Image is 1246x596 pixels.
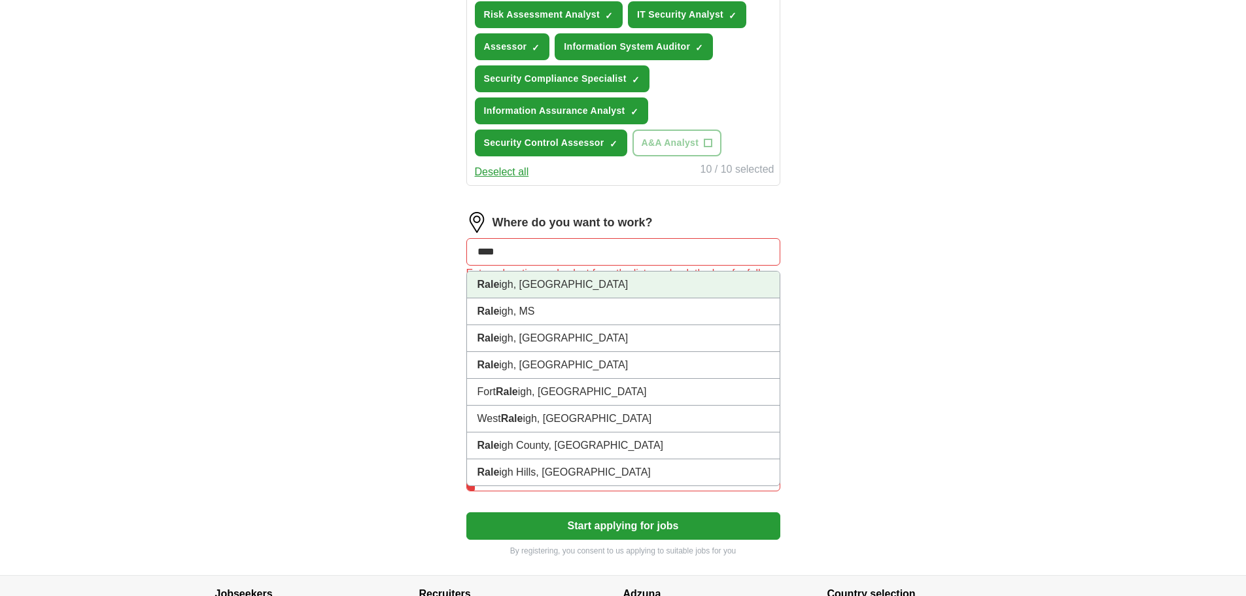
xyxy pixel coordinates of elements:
[484,40,527,54] span: Assessor
[466,512,780,540] button: Start applying for jobs
[475,1,623,28] button: Risk Assessment Analyst✓
[475,97,648,124] button: Information Assurance Analyst✓
[610,139,617,149] span: ✓
[632,130,722,156] button: A&A Analyst
[632,75,640,85] span: ✓
[484,104,625,118] span: Information Assurance Analyst
[475,33,550,60] button: Assessor✓
[467,406,780,432] li: West igh, [GEOGRAPHIC_DATA]
[477,440,500,451] strong: Rale
[466,545,780,557] p: By registering, you consent to us applying to suitable jobs for you
[467,352,780,379] li: igh, [GEOGRAPHIC_DATA]
[496,386,518,397] strong: Rale
[467,298,780,325] li: igh, MS
[605,10,613,21] span: ✓
[701,162,774,180] div: 10 / 10 selected
[695,43,703,53] span: ✓
[564,40,690,54] span: Information System Auditor
[637,8,723,22] span: IT Security Analyst
[484,8,600,22] span: Risk Assessment Analyst
[484,72,627,86] span: Security Compliance Specialist
[475,65,649,92] button: Security Compliance Specialist✓
[467,379,780,406] li: Fort igh, [GEOGRAPHIC_DATA]
[729,10,736,21] span: ✓
[555,33,713,60] button: Information System Auditor✓
[628,1,746,28] button: IT Security Analyst✓
[475,130,627,156] button: Security Control Assessor✓
[493,214,653,232] label: Where do you want to work?
[642,136,699,150] span: A&A Analyst
[477,306,500,317] strong: Rale
[467,459,780,485] li: igh Hills, [GEOGRAPHIC_DATA]
[467,272,780,298] li: igh, [GEOGRAPHIC_DATA]
[467,325,780,352] li: igh, [GEOGRAPHIC_DATA]
[501,413,523,424] strong: Rale
[477,279,500,290] strong: Rale
[475,164,529,180] button: Deselect all
[467,432,780,459] li: igh County, [GEOGRAPHIC_DATA]
[466,266,780,297] div: Enter a location and select from the list, or check the box for fully remote roles
[532,43,540,53] span: ✓
[477,332,500,343] strong: Rale
[631,107,638,117] span: ✓
[477,466,500,478] strong: Rale
[466,212,487,233] img: location.png
[484,136,604,150] span: Security Control Assessor
[477,359,500,370] strong: Rale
